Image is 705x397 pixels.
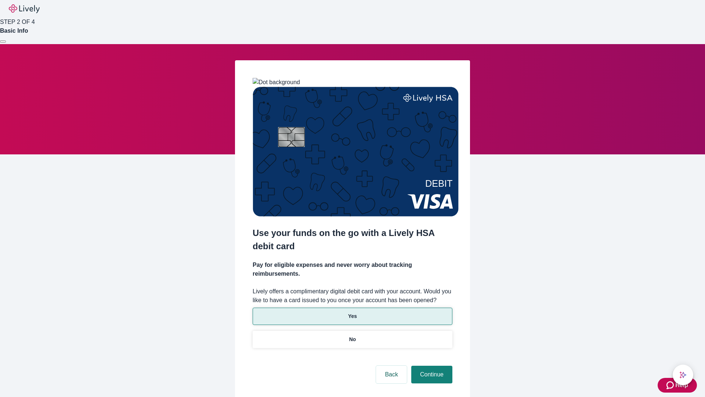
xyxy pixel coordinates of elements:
[253,226,452,253] h2: Use your funds on the go with a Lively HSA debit card
[349,336,356,343] p: No
[348,312,357,320] p: Yes
[679,371,687,379] svg: Lively AI Assistant
[253,87,459,217] img: Debit card
[253,287,452,305] label: Lively offers a complimentary digital debit card with your account. Would you like to have a card...
[253,78,300,87] img: Dot background
[666,381,675,390] svg: Zendesk support icon
[253,261,452,278] h4: Pay for eligible expenses and never worry about tracking reimbursements.
[675,381,688,390] span: Help
[253,308,452,325] button: Yes
[9,4,40,13] img: Lively
[673,365,693,385] button: chat
[376,366,407,383] button: Back
[411,366,452,383] button: Continue
[253,331,452,348] button: No
[658,378,697,393] button: Zendesk support iconHelp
